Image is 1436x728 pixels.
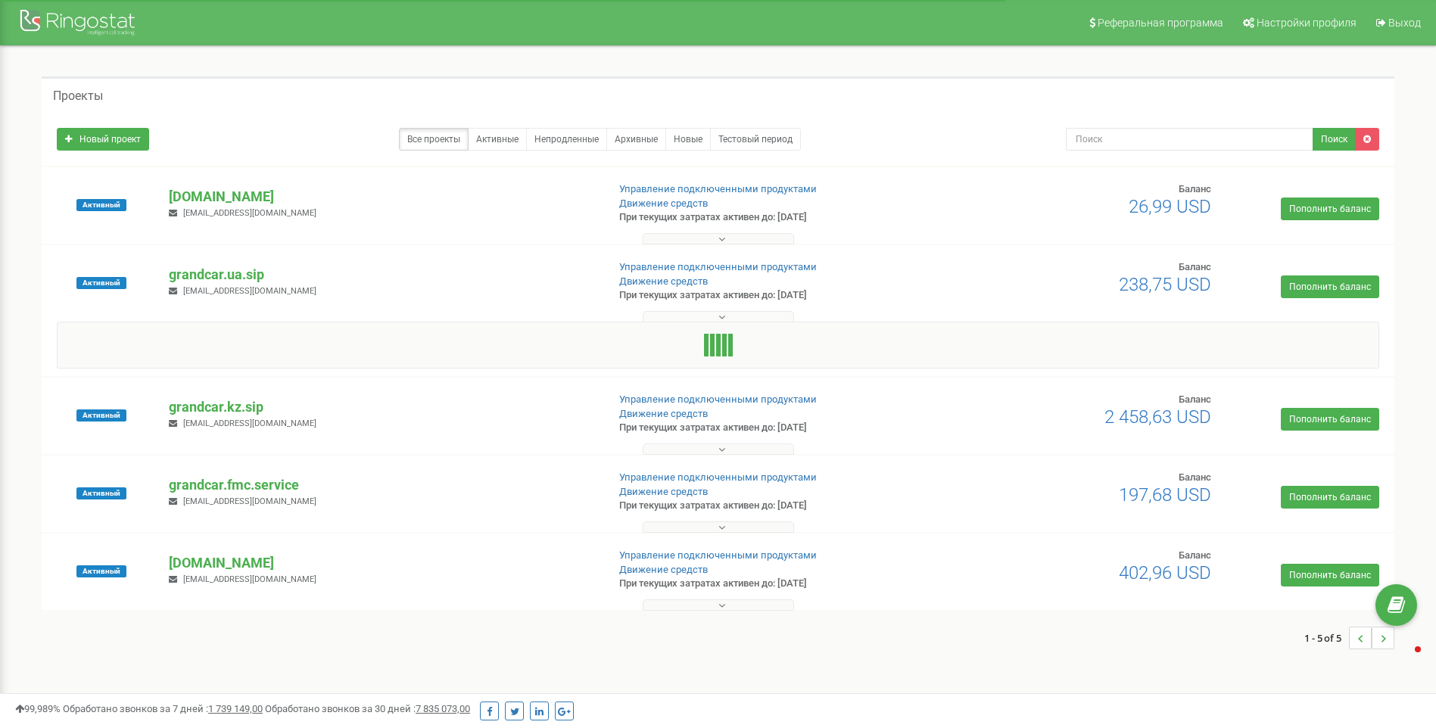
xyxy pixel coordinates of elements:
[169,475,594,495] p: grandcar.fmc.service
[619,486,708,497] a: Движение средств
[619,394,817,405] a: Управление подключенными продуктами
[1129,196,1211,217] span: 26,99 USD
[619,577,933,591] p: При текущих затратах активен до: [DATE]
[1179,394,1211,405] span: Баланс
[710,128,801,151] a: Тестовый период
[1119,484,1211,506] span: 197,68 USD
[619,421,933,435] p: При текущих затратах активен до: [DATE]
[183,574,316,584] span: [EMAIL_ADDRESS][DOMAIN_NAME]
[1104,406,1211,428] span: 2 458,63 USD
[76,277,126,289] span: Активный
[208,703,263,714] u: 1 739 149,00
[619,499,933,513] p: При текущих затратах активен до: [DATE]
[76,199,126,211] span: Активный
[1304,627,1349,649] span: 1 - 5 of 5
[468,128,527,151] a: Активные
[183,496,316,506] span: [EMAIL_ADDRESS][DOMAIN_NAME]
[169,553,594,573] p: [DOMAIN_NAME]
[1179,549,1211,561] span: Баланс
[1388,17,1421,29] span: Выход
[76,487,126,499] span: Активный
[619,198,708,209] a: Движение средств
[1179,183,1211,194] span: Баланс
[1281,198,1379,220] a: Пополнить баланс
[619,408,708,419] a: Движение средств
[1257,17,1357,29] span: Настройки профиля
[526,128,607,151] a: Непродленные
[183,208,316,218] span: [EMAIL_ADDRESS][DOMAIN_NAME]
[399,128,469,151] a: Все проекты
[619,471,817,483] a: Управление подключенными продуктами
[1119,274,1211,295] span: 238,75 USD
[265,703,470,714] span: Обработано звонков за 30 дней :
[619,261,817,272] a: Управление подключенными продуктами
[169,397,594,417] p: grandcar.kz.sip
[183,418,316,428] span: [EMAIL_ADDRESS][DOMAIN_NAME]
[1304,611,1394,664] nav: ...
[53,89,103,103] h5: Проекты
[1281,275,1379,298] a: Пополнить баланс
[169,265,594,285] p: grandcar.ua.sip
[76,565,126,577] span: Активный
[606,128,666,151] a: Архивные
[1066,128,1313,151] input: Поиск
[1281,564,1379,586] a: Пополнить баланс
[1385,642,1421,679] iframe: Intercom live chat
[619,183,817,194] a: Управление подключенными продуктами
[619,549,817,561] a: Управление подключенными продуктами
[665,128,711,151] a: Новые
[1179,471,1211,483] span: Баланс
[1098,17,1223,29] span: Реферальная программа
[619,288,933,303] p: При текущих затратах активен до: [DATE]
[619,210,933,225] p: При текущих затратах активен до: [DATE]
[76,409,126,422] span: Активный
[1119,562,1211,583] span: 402,96 USD
[1313,128,1356,151] button: Поиск
[1281,486,1379,509] a: Пополнить баланс
[169,187,594,207] p: [DOMAIN_NAME]
[183,286,316,296] span: [EMAIL_ADDRESS][DOMAIN_NAME]
[1281,408,1379,431] a: Пополнить баланс
[57,128,149,151] a: Новый проект
[15,703,61,714] span: 99,989%
[63,703,263,714] span: Обработано звонков за 7 дней :
[1179,261,1211,272] span: Баланс
[619,564,708,575] a: Движение средств
[619,275,708,287] a: Движение средств
[416,703,470,714] u: 7 835 073,00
